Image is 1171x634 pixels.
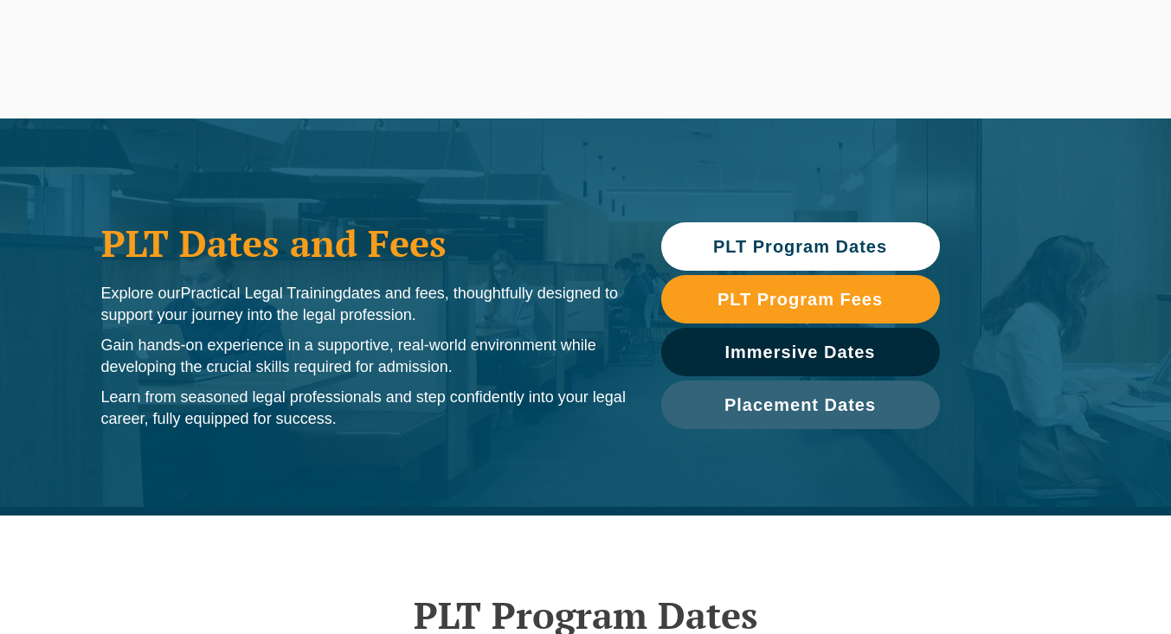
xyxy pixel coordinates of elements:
a: Immersive Dates [661,328,940,376]
p: Explore our dates and fees, thoughtfully designed to support your journey into the legal profession. [101,283,627,326]
a: Placement Dates [661,381,940,429]
p: Gain hands-on experience in a supportive, real-world environment while developing the crucial ski... [101,335,627,378]
a: PLT Program Dates [661,222,940,271]
span: PLT Program Fees [717,291,883,308]
h1: PLT Dates and Fees [101,221,627,265]
span: Placement Dates [724,396,876,413]
span: Practical Legal Training [181,285,343,302]
span: Immersive Dates [725,343,876,361]
p: Learn from seasoned legal professionals and step confidently into your legal career, fully equipp... [101,387,627,430]
a: PLT Program Fees [661,275,940,323]
span: PLT Program Dates [713,238,887,255]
